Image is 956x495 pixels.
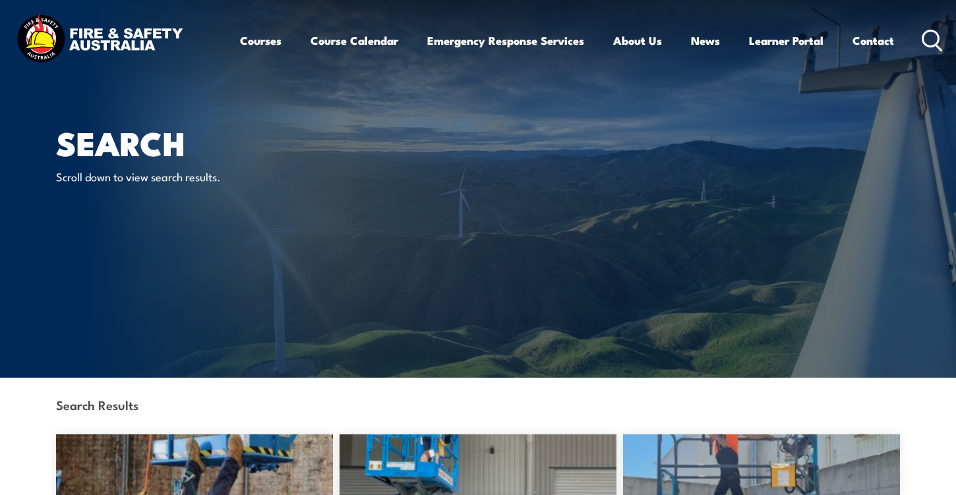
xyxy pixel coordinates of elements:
a: About Us [613,23,662,58]
p: Scroll down to view search results. [56,169,297,184]
a: Contact [852,23,894,58]
a: Course Calendar [311,23,398,58]
a: News [691,23,720,58]
h1: Search [56,128,382,156]
strong: Search Results [56,395,138,413]
a: Courses [240,23,282,58]
a: Learner Portal [749,23,823,58]
a: Emergency Response Services [427,23,584,58]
